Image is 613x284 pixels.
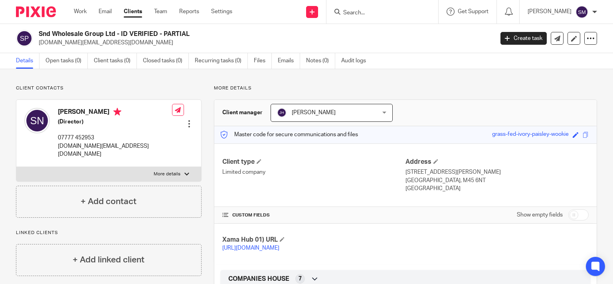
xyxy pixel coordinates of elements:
[405,158,589,166] h4: Address
[292,110,336,115] span: [PERSON_NAME]
[222,212,405,218] h4: CUSTOM FIELDS
[458,9,488,14] span: Get Support
[222,245,279,251] a: [URL][DOMAIN_NAME]
[16,6,56,17] img: Pixie
[278,53,300,69] a: Emails
[222,158,405,166] h4: Client type
[500,32,547,45] a: Create task
[342,10,414,17] input: Search
[94,53,137,69] a: Client tasks (0)
[405,168,589,176] p: [STREET_ADDRESS][PERSON_NAME]
[16,30,33,47] img: svg%3E
[222,109,263,117] h3: Client manager
[73,254,144,266] h4: + Add linked client
[228,275,289,283] span: COMPANIES HOUSE
[306,53,335,69] a: Notes (0)
[16,53,40,69] a: Details
[220,131,358,139] p: Master code for secure communications and files
[58,142,172,159] p: [DOMAIN_NAME][EMAIL_ADDRESS][DOMAIN_NAME]
[211,8,232,16] a: Settings
[113,108,121,116] i: Primary
[45,53,88,69] a: Open tasks (0)
[58,108,172,118] h4: [PERSON_NAME]
[222,236,405,244] h4: Xama Hub 01) URL
[254,53,272,69] a: Files
[24,108,50,133] img: svg%3E
[16,85,202,91] p: Client contacts
[405,185,589,193] p: [GEOGRAPHIC_DATA]
[277,108,287,117] img: svg%3E
[492,130,569,139] div: grass-fed-ivory-paisley-wookie
[58,134,172,142] p: 07777 452953
[195,53,248,69] a: Recurring tasks (0)
[517,211,563,219] label: Show empty fields
[405,177,589,185] p: [GEOGRAPHIC_DATA], M45 6NT
[179,8,199,16] a: Reports
[575,6,588,18] img: svg%3E
[341,53,372,69] a: Audit logs
[39,30,399,38] h2: Snd Wholesale Group Ltd - ID VERIFIED - PARTIAL
[222,168,405,176] p: Limited company
[214,85,597,91] p: More details
[299,275,302,283] span: 7
[39,39,488,47] p: [DOMAIN_NAME][EMAIL_ADDRESS][DOMAIN_NAME]
[58,118,172,126] h5: (Director)
[124,8,142,16] a: Clients
[74,8,87,16] a: Work
[154,8,167,16] a: Team
[154,171,180,177] p: More details
[99,8,112,16] a: Email
[143,53,189,69] a: Closed tasks (0)
[528,8,571,16] p: [PERSON_NAME]
[81,195,136,208] h4: + Add contact
[16,230,202,236] p: Linked clients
